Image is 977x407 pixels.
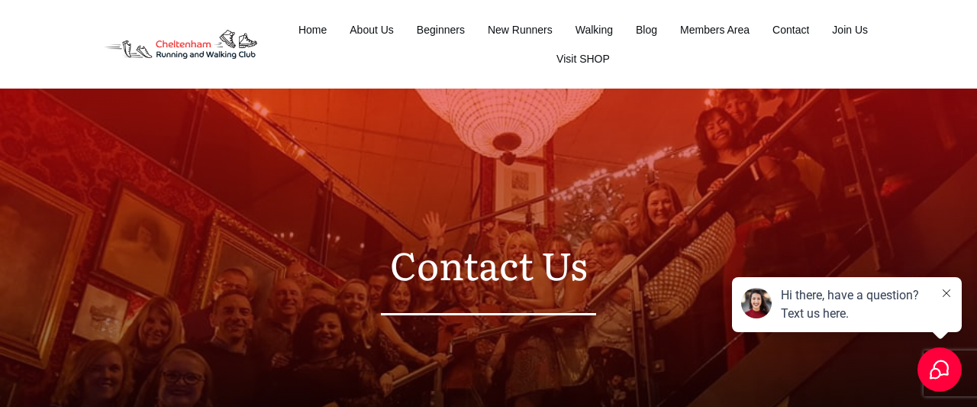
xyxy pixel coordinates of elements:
p: Contact Us [92,231,885,298]
a: New Runners [488,19,553,40]
a: Beginners [417,19,465,40]
a: About Us [350,19,394,40]
a: Members Area [680,19,750,40]
a: Contact [772,19,809,40]
a: Join Us [832,19,868,40]
a: Visit SHOP [556,48,610,69]
a: Walking [576,19,613,40]
img: Decathlon [92,19,269,70]
a: Blog [636,19,657,40]
a: Home [298,19,327,40]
